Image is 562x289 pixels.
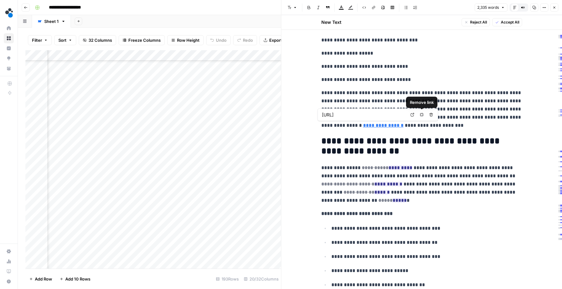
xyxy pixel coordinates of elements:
button: Row Height [167,35,204,45]
img: spot.ai Logo [4,7,15,19]
span: Add 10 Rows [65,276,90,282]
span: Accept All [501,19,519,25]
span: Freeze Columns [128,37,161,43]
span: Undo [216,37,227,43]
button: Workspace: spot.ai [4,5,14,21]
div: Sheet 1 [44,18,59,24]
span: Export CSV [269,37,292,43]
button: 32 Columns [79,35,116,45]
a: Browse [4,33,14,43]
button: Redo [233,35,257,45]
a: Insights [4,43,14,53]
div: 20/32 Columns [241,274,281,284]
button: Sort [54,35,76,45]
a: Sheet 1 [32,15,71,28]
button: Help + Support [4,276,14,286]
span: Sort [58,37,67,43]
button: 2,335 words [474,3,507,12]
span: 32 Columns [88,37,112,43]
span: 2,335 words [477,5,499,10]
span: Add Row [35,276,52,282]
span: Filter [32,37,42,43]
a: Your Data [4,63,14,73]
span: Reject All [470,19,487,25]
a: Learning Hub [4,266,14,276]
h2: New Text [321,19,341,25]
span: Redo [243,37,253,43]
a: Usage [4,256,14,266]
button: Filter [28,35,52,45]
a: Home [4,23,14,33]
button: Freeze Columns [119,35,165,45]
span: Row Height [177,37,200,43]
button: Export CSV [260,35,296,45]
div: 193 Rows [213,274,241,284]
a: Settings [4,246,14,256]
button: Undo [206,35,231,45]
a: Opportunities [4,53,14,63]
button: Add Row [25,274,56,284]
button: Reject All [462,18,490,26]
button: Add 10 Rows [56,274,94,284]
button: Accept All [492,18,522,26]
